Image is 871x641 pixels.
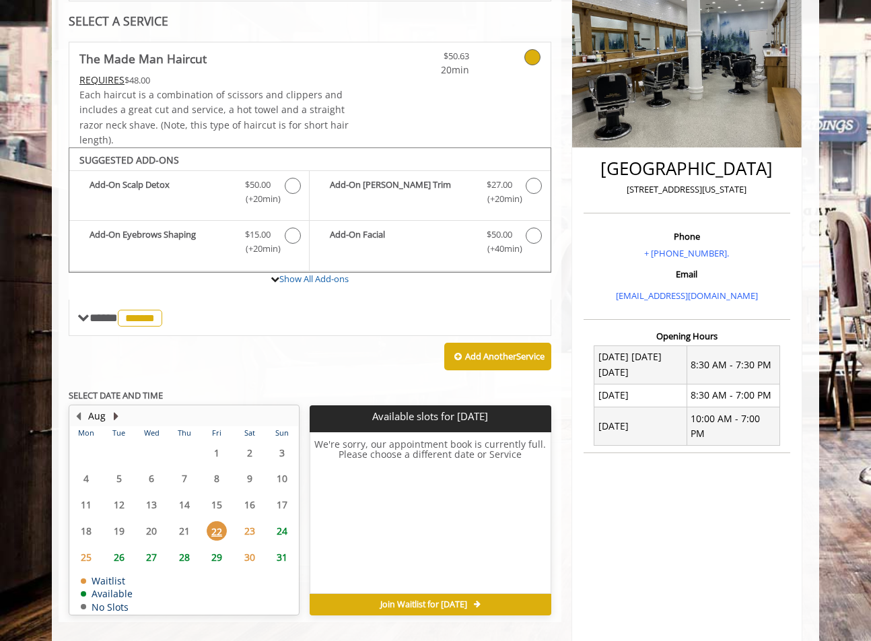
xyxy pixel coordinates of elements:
span: 27 [141,547,162,567]
b: The Made Man Haircut [79,49,207,68]
h3: Opening Hours [584,331,790,341]
b: SELECT DATE AND TIME [69,389,163,401]
td: 10:00 AM - 7:00 PM [687,407,779,446]
b: Add-On Eyebrows Shaping [90,228,232,256]
th: Sat [233,426,265,440]
span: (+20min ) [238,242,278,256]
b: Add-On [PERSON_NAME] Trim [330,178,473,206]
span: 31 [272,547,292,567]
span: $50.00 [487,228,512,242]
div: The Made Man Haircut Add-onS [69,147,551,273]
span: Join Waitlist for [DATE] [380,599,467,610]
td: Select day28 [168,544,200,570]
p: Available slots for [DATE] [315,411,545,422]
td: Select day26 [102,544,135,570]
span: $15.00 [245,228,271,242]
label: Add-On Facial [316,228,543,259]
button: Add AnotherService [444,343,551,371]
span: 23 [240,521,260,541]
h3: Phone [587,232,787,241]
a: $50.63 [390,42,469,78]
span: $27.00 [487,178,512,192]
h6: We're sorry, our appointment book is currently full. Please choose a different date or Service [310,439,550,588]
td: [DATE] [594,384,687,407]
th: Mon [70,426,102,440]
td: Select day30 [233,544,265,570]
span: 22 [207,521,227,541]
p: [STREET_ADDRESS][US_STATE] [587,182,787,197]
span: 25 [76,547,96,567]
a: + [PHONE_NUMBER]. [644,247,729,259]
span: $50.00 [245,178,271,192]
td: Select day25 [70,544,102,570]
td: Select day22 [201,518,233,544]
a: Show All Add-ons [279,273,349,285]
span: Each haircut is a combination of scissors and clippers and includes a great cut and service, a ho... [79,88,349,146]
td: Select day31 [266,544,299,570]
span: This service needs some Advance to be paid before we block your appointment [79,73,125,86]
span: 20min [390,63,469,77]
td: Select day24 [266,518,299,544]
button: Previous Month [73,409,83,424]
span: (+20min ) [479,192,519,206]
b: Add-On Scalp Detox [90,178,232,206]
td: 8:30 AM - 7:00 PM [687,384,779,407]
td: [DATE] [DATE] [DATE] [594,345,687,384]
b: SUGGESTED ADD-ONS [79,154,179,166]
h3: Email [587,269,787,279]
th: Sun [266,426,299,440]
th: Wed [135,426,168,440]
b: Add Another Service [465,350,545,362]
span: (+20min ) [238,192,278,206]
td: Select day23 [233,518,265,544]
label: Add-On Beard Trim [316,178,543,209]
label: Add-On Scalp Detox [76,178,302,209]
b: Add-On Facial [330,228,473,256]
td: Select day29 [201,544,233,570]
td: [DATE] [594,407,687,446]
th: Fri [201,426,233,440]
div: SELECT A SERVICE [69,15,551,28]
button: Aug [88,409,106,424]
span: 30 [240,547,260,567]
td: Waitlist [81,576,133,586]
th: Tue [102,426,135,440]
h2: [GEOGRAPHIC_DATA] [587,159,787,178]
label: Add-On Eyebrows Shaping [76,228,302,259]
a: [EMAIL_ADDRESS][DOMAIN_NAME] [616,290,758,302]
span: 29 [207,547,227,567]
td: No Slots [81,602,133,612]
td: Select day27 [135,544,168,570]
span: 28 [174,547,195,567]
td: Available [81,588,133,599]
span: 24 [272,521,292,541]
th: Thu [168,426,200,440]
div: $48.00 [79,73,350,88]
span: 26 [109,547,129,567]
td: 8:30 AM - 7:30 PM [687,345,779,384]
span: (+40min ) [479,242,519,256]
button: Next Month [110,409,121,424]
